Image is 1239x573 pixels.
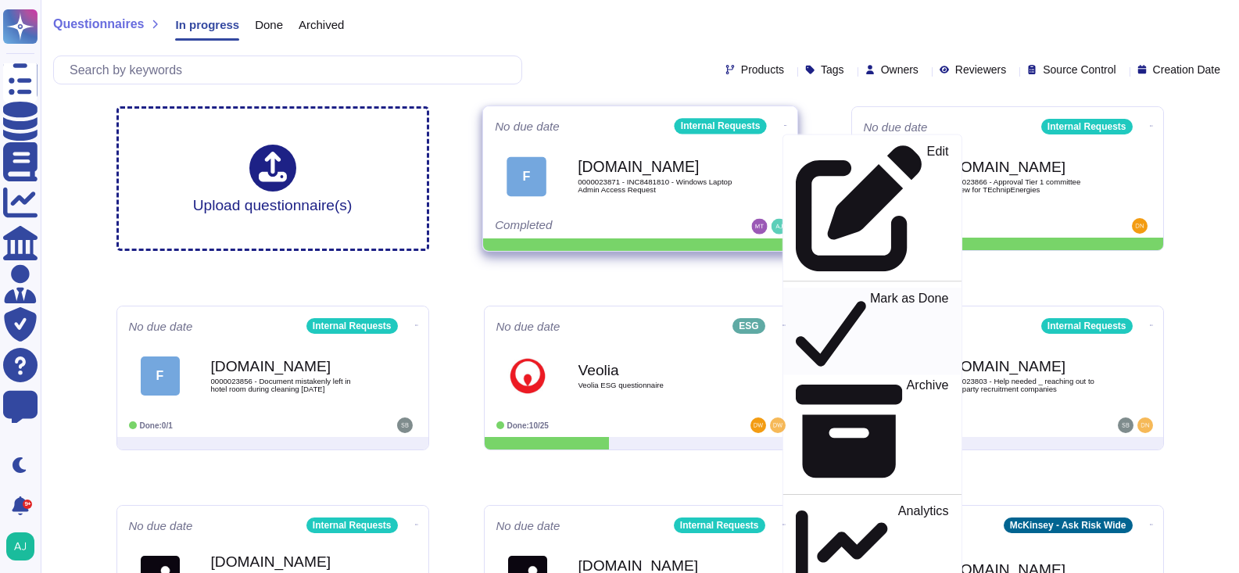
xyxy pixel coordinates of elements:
span: Archived [299,19,344,30]
span: No due date [496,520,560,532]
span: Questionnaires [53,18,144,30]
input: Search by keywords [62,56,521,84]
span: 0000023871 - INC8481810 - Windows Laptop Admin Access Request [578,178,736,193]
span: Reviewers [955,64,1006,75]
img: user [397,417,413,433]
div: Internal Requests [674,517,765,533]
p: Edit [926,145,948,272]
span: Products [741,64,784,75]
img: Logo [508,356,547,396]
span: Creation Date [1153,64,1220,75]
span: No due date [495,120,560,132]
div: F [141,356,180,396]
span: No due date [129,520,193,532]
span: 0000023856 - Document mistakenly left in hotel room during cleaning [DATE] [211,378,367,392]
b: [DOMAIN_NAME] [946,159,1102,174]
img: user [6,532,34,560]
b: [DOMAIN_NAME] [211,359,367,374]
img: user [1132,218,1148,234]
span: Source Control [1043,64,1115,75]
img: user [750,417,766,433]
span: 0000023866 - Approval Tier 1 committee Review for TEchnipEnergies [946,178,1102,193]
p: Mark as Done [869,292,948,371]
div: ESG [732,318,765,334]
span: In progress [175,19,239,30]
img: user [1118,417,1133,433]
a: Edit [782,141,961,275]
b: [DOMAIN_NAME] [578,558,735,573]
div: Internal Requests [674,118,766,134]
div: 9+ [23,500,32,509]
img: user [751,219,767,235]
span: 0000023803 - Help needed _ reaching out to third party recruitment companies [946,378,1102,392]
span: No due date [864,121,928,133]
span: No due date [129,321,193,332]
div: Internal Requests [1041,119,1133,134]
img: user [771,219,786,235]
a: Mark as Done [782,288,961,374]
span: Veolia ESG questionnaire [578,381,735,389]
span: Done: 10/25 [507,421,549,430]
div: Internal Requests [306,517,398,533]
div: Upload questionnaire(s) [193,145,353,213]
span: Done: 0/1 [140,421,173,430]
span: Owners [881,64,919,75]
div: Internal Requests [306,318,398,334]
b: [DOMAIN_NAME] [578,159,736,174]
a: Archive [782,374,961,488]
img: user [770,417,786,433]
b: Veolia [578,363,735,378]
div: Internal Requests [1041,318,1133,334]
img: user [1137,417,1153,433]
div: F [507,156,546,196]
p: Archive [906,378,948,485]
span: Tags [821,64,844,75]
div: McKinsey - Ask Risk Wide [1004,517,1133,533]
span: No due date [496,321,560,332]
b: [DOMAIN_NAME] [211,554,367,569]
b: [DOMAIN_NAME] [946,359,1102,374]
span: Done [255,19,283,30]
button: user [3,529,45,564]
div: Completed [495,219,689,235]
